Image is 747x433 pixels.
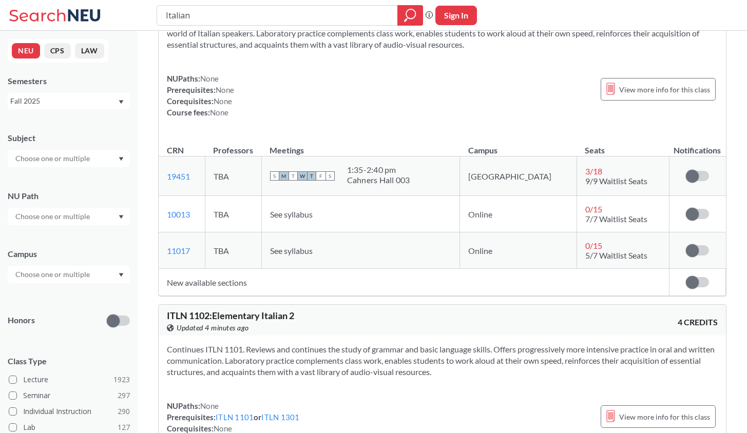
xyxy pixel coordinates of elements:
td: Online [460,232,577,269]
span: F [316,171,325,181]
span: None [214,424,232,433]
a: 10013 [167,209,190,219]
th: Professors [205,134,261,156]
th: Meetings [261,134,460,156]
a: ITLN 1101 [216,412,254,422]
p: Honors [8,314,35,326]
label: Seminar [9,389,130,402]
div: NUPaths: Prerequisites: Corequisites: Course fees: [167,73,234,118]
span: S [325,171,335,181]
span: None [216,85,234,94]
span: 0 / 15 [585,204,602,214]
span: W [298,171,307,181]
button: NEU [12,43,40,58]
td: TBA [205,232,261,269]
div: NU Path [8,190,130,202]
button: CPS [44,43,71,58]
a: 19451 [167,171,190,181]
a: 11017 [167,246,190,255]
svg: Dropdown arrow [119,100,124,104]
td: Online [460,196,577,232]
label: Lecture [9,373,130,386]
div: Campus [8,248,130,260]
span: None [200,74,219,83]
td: New available sections [159,269,669,296]
td: TBA [205,156,261,196]
span: 9/9 Waitlist Seats [585,176,647,186]
span: T [307,171,316,181]
input: Choose one or multiple [10,152,97,165]
span: 3 / 18 [585,166,602,176]
input: Choose one or multiple [10,210,97,223]
input: Class, professor, course number, "phrase" [165,7,390,24]
span: 297 [118,390,130,401]
button: Sign In [435,6,477,25]
input: Choose one or multiple [10,268,97,281]
span: Updated 4 minutes ago [177,322,249,333]
section: Continues ITLN 1101. Reviews and continues the study of grammar and basic language skills. Offers... [167,344,718,378]
span: 5/7 Waitlist Seats [585,250,647,260]
div: 1:35 - 2:40 pm [347,165,410,175]
span: T [289,171,298,181]
svg: Dropdown arrow [119,215,124,219]
div: Dropdown arrow [8,208,130,225]
div: Dropdown arrow [8,266,130,283]
span: Class Type [8,356,130,367]
div: Subject [8,132,130,144]
svg: magnifying glass [404,8,416,23]
div: Semesters [8,75,130,87]
span: View more info for this class [619,83,710,96]
span: 127 [118,422,130,433]
div: Cahners Hall 003 [347,175,410,185]
span: 7/7 Waitlist Seats [585,214,647,224]
span: 1923 [113,374,130,385]
span: View more info for this class [619,410,710,423]
div: CRN [167,145,184,156]
span: None [214,96,232,106]
th: Notifications [669,134,725,156]
button: LAW [75,43,104,58]
div: Dropdown arrow [8,150,130,167]
span: ITLN 1102 : Elementary Italian 2 [167,310,294,321]
span: 0 / 15 [585,241,602,250]
th: Campus [460,134,577,156]
label: Individual Instruction [9,405,130,418]
svg: Dropdown arrow [119,273,124,277]
td: [GEOGRAPHIC_DATA] [460,156,577,196]
a: ITLN 1301 [261,412,299,422]
span: 4 CREDITS [678,317,718,328]
div: Fall 2025 [10,95,118,107]
div: Fall 2025Dropdown arrow [8,93,130,109]
td: TBA [205,196,261,232]
span: M [279,171,289,181]
span: See syllabus [270,209,313,219]
span: 290 [118,406,130,417]
svg: Dropdown arrow [119,157,124,161]
div: magnifying glass [397,5,423,26]
th: Seats [577,134,669,156]
span: None [200,401,219,410]
span: S [270,171,279,181]
span: None [210,108,228,117]
span: See syllabus [270,246,313,255]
